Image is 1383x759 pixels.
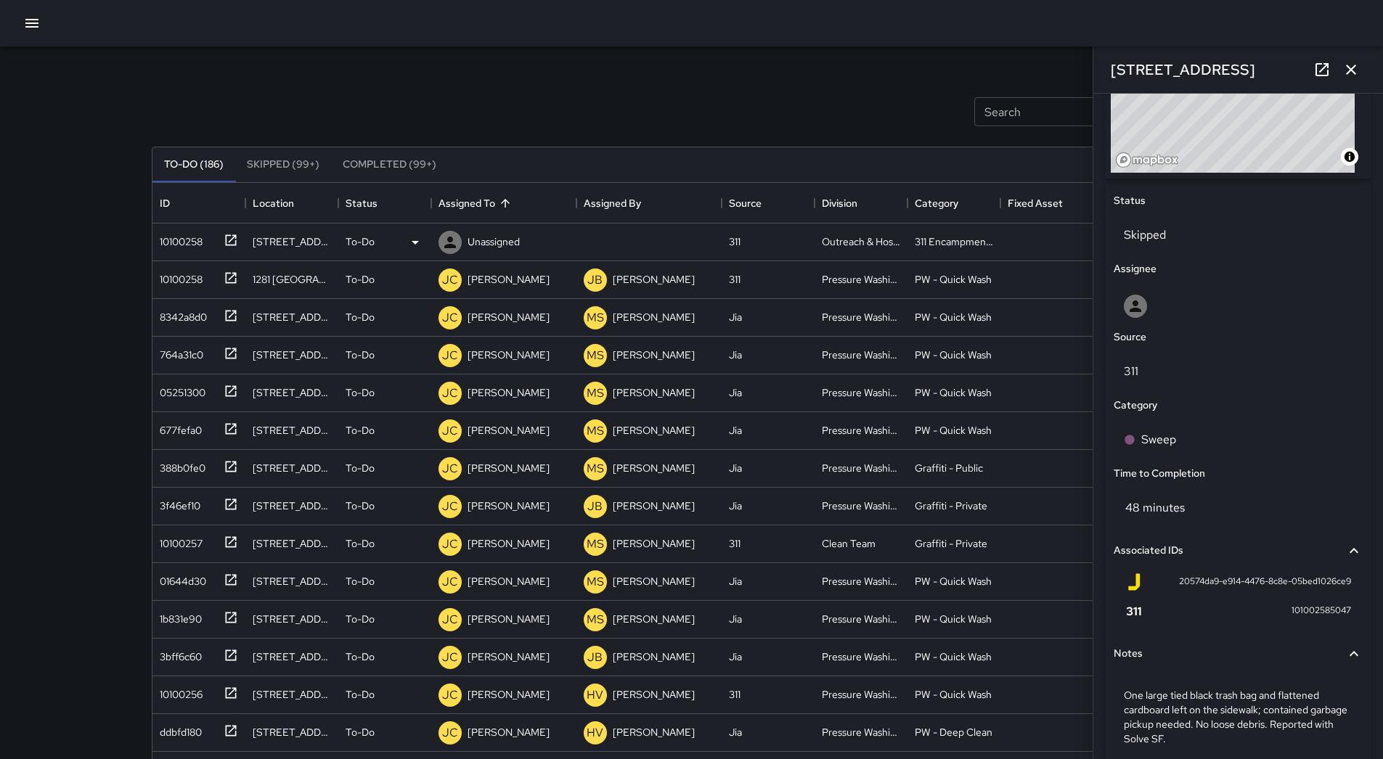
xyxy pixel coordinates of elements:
div: Jia [729,612,742,626]
div: Location [253,183,294,223]
p: To-Do [346,310,375,324]
p: [PERSON_NAME] [613,348,695,362]
div: Pressure Washing [822,272,900,287]
div: 311 Encampments [915,234,993,249]
p: To-Do [346,687,375,702]
div: Pressure Washing [822,461,900,475]
div: Jia [729,423,742,438]
div: 130 8th Street [253,612,331,626]
div: 999 Jessie Street [253,348,331,362]
div: 10100258 [154,229,203,249]
p: To-Do [346,272,375,287]
p: [PERSON_NAME] [468,649,550,664]
div: PW - Quick Wash [915,348,992,362]
p: MS [587,385,604,402]
p: To-Do [346,234,375,249]
p: [PERSON_NAME] [468,385,550,400]
p: MS [587,347,604,364]
p: [PERSON_NAME] [468,423,550,438]
div: 388b0fe0 [154,455,205,475]
div: Pressure Washing [822,385,900,400]
div: Assigned By [584,183,641,223]
p: JC [442,573,458,591]
div: Jia [729,499,742,513]
div: Status [346,183,378,223]
div: Outreach & Hospitality [822,234,900,249]
p: [PERSON_NAME] [613,499,695,513]
p: [PERSON_NAME] [468,536,550,551]
div: Pressure Washing [822,348,900,362]
div: ddbfd180 [154,719,202,739]
p: To-Do [346,649,375,664]
p: To-Do [346,536,375,551]
p: MS [587,611,604,628]
p: MS [587,573,604,591]
p: JC [442,498,458,515]
p: To-Do [346,612,375,626]
div: PW - Quick Wash [915,310,992,324]
p: [PERSON_NAME] [468,310,550,324]
div: Location [245,183,338,223]
div: Jia [729,385,742,400]
div: 73 10th Street [253,310,331,324]
p: HV [587,686,603,704]
div: 311 [729,272,741,287]
div: PW - Quick Wash [915,612,992,626]
div: Jia [729,310,742,324]
p: To-Do [346,499,375,513]
p: To-Do [346,725,375,739]
p: [PERSON_NAME] [613,385,695,400]
div: PW - Quick Wash [915,385,992,400]
p: [PERSON_NAME] [468,725,550,739]
p: MS [587,309,604,327]
div: PW - Quick Wash [915,687,992,702]
p: [PERSON_NAME] [468,461,550,475]
p: [PERSON_NAME] [613,725,695,739]
div: Pressure Washing [822,649,900,664]
div: PW - Quick Wash [915,574,992,588]
div: Status [338,183,431,223]
div: 786 Minna Street [253,234,331,249]
div: 1035 Mission Street [253,687,331,702]
p: JC [442,422,458,440]
p: To-Do [346,385,375,400]
p: [PERSON_NAME] [613,423,695,438]
p: [PERSON_NAME] [468,687,550,702]
div: Jia [729,649,742,664]
div: 743a Minna Street [253,574,331,588]
p: MS [587,422,604,440]
button: Skipped (99+) [235,147,331,182]
button: To-Do (186) [152,147,235,182]
div: 1398 Mission Street [253,385,331,400]
div: ID [160,183,170,223]
div: Graffiti - Private [915,499,987,513]
p: MS [587,460,604,477]
p: JC [442,385,458,402]
p: [PERSON_NAME] [468,348,550,362]
div: Assigned To [438,183,495,223]
p: [PERSON_NAME] [613,310,695,324]
p: To-Do [346,348,375,362]
p: JC [442,347,458,364]
p: [PERSON_NAME] [613,612,695,626]
p: JC [442,686,458,704]
div: 1281 Mission Street [253,272,331,287]
p: JC [442,611,458,628]
div: 555 Stevenson Street [253,499,331,513]
p: JC [442,536,458,553]
div: Pressure Washing [822,499,900,513]
div: Fixed Asset [1008,183,1063,223]
div: Graffiti - Public [915,461,983,475]
p: [PERSON_NAME] [468,574,550,588]
div: 10100258 [154,266,203,287]
div: Pressure Washing [822,574,900,588]
div: 311 [729,234,741,249]
div: 05251300 [154,379,205,400]
div: PW - Quick Wash [915,649,992,664]
div: Pressure Washing [822,310,900,324]
div: Jia [729,725,742,739]
div: 1043 Market Street [253,649,331,664]
p: JB [587,649,603,666]
button: Completed (99+) [331,147,448,182]
div: 1b831e90 [154,606,202,626]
